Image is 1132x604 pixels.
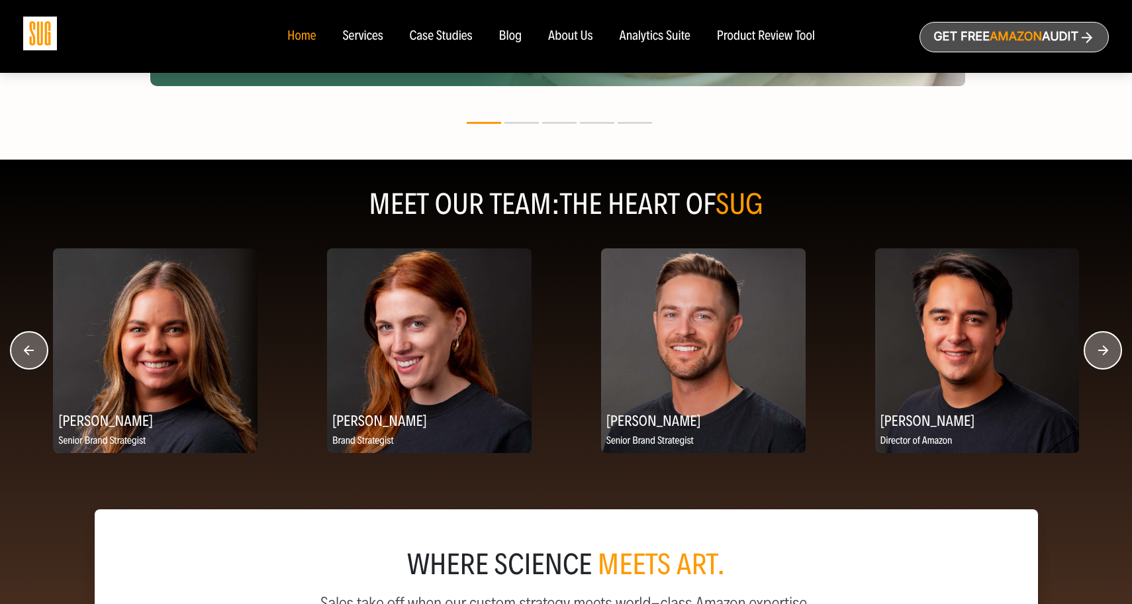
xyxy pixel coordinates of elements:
[23,17,57,50] img: Sug
[53,407,258,433] h2: [PERSON_NAME]
[327,433,532,450] p: Brand Strategist
[327,407,532,433] h2: [PERSON_NAME]
[875,248,1080,453] img: Alex Peck, Director of Amazon
[342,29,383,44] a: Services
[990,30,1042,44] span: Amazon
[327,248,532,453] img: Emily Kozel, Brand Strategist
[717,29,815,44] a: Product Review Tool
[601,407,806,433] h2: [PERSON_NAME]
[875,407,1080,433] h2: [PERSON_NAME]
[598,547,726,582] span: meets art.
[410,29,473,44] a: Case Studies
[620,29,690,44] a: Analytics Suite
[53,248,258,453] img: Katie Ritterbush, Senior Brand Strategist
[53,433,258,450] p: Senior Brand Strategist
[716,187,763,222] span: SUG
[601,433,806,450] p: Senior Brand Strategist
[601,248,806,453] img: Scott Ptaszynski, Senior Brand Strategist
[920,22,1109,52] a: Get freeAmazonAudit
[875,433,1080,450] p: Director of Amazon
[126,552,1006,578] div: where science
[287,29,316,44] a: Home
[548,29,593,44] a: About Us
[499,29,522,44] a: Blog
